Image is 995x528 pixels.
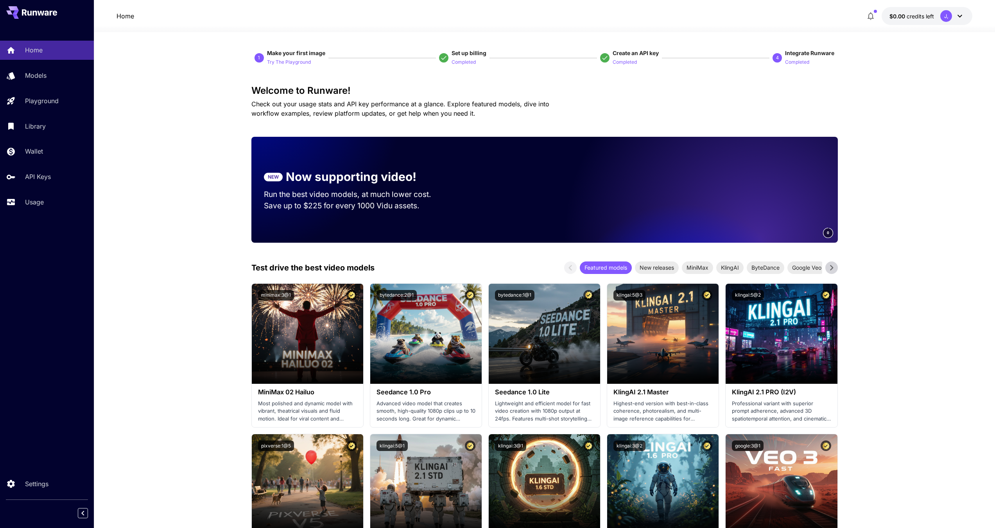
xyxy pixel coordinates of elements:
button: Certified Model – Vetted for best performance and includes a commercial license. [583,440,594,451]
div: Google Veo [787,261,826,274]
button: Certified Model – Vetted for best performance and includes a commercial license. [702,440,712,451]
button: Certified Model – Vetted for best performance and includes a commercial license. [583,290,594,301]
button: Certified Model – Vetted for best performance and includes a commercial license. [702,290,712,301]
p: Most polished and dynamic model with vibrant, theatrical visuals and fluid motion. Ideal for vira... [258,400,357,423]
div: KlingAI [716,261,744,274]
button: Try The Playground [267,57,311,66]
div: MiniMax [682,261,713,274]
p: Highest-end version with best-in-class coherence, photorealism, and multi-image reference capabil... [613,400,712,423]
button: Completed [452,57,476,66]
div: ByteDance [747,261,784,274]
button: bytedance:2@1 [376,290,417,301]
h3: KlingAI 2.1 PRO (I2V) [732,388,831,396]
p: Library [25,122,46,131]
p: 4 [776,54,779,61]
button: klingai:3@2 [613,440,645,451]
div: J, [940,10,952,22]
img: alt [252,284,363,384]
button: klingai:5@3 [613,290,645,301]
span: Featured models [580,263,632,272]
p: Wallet [25,147,43,156]
button: Certified Model – Vetted for best performance and includes a commercial license. [346,290,357,301]
span: New releases [635,263,679,272]
img: alt [607,284,719,384]
p: Usage [25,197,44,207]
a: Home [117,11,134,21]
span: Google Veo [787,263,826,272]
button: klingai:5@2 [732,290,764,301]
button: Completed [613,57,637,66]
div: Collapse sidebar [84,506,94,520]
button: Certified Model – Vetted for best performance and includes a commercial license. [821,440,831,451]
div: $0.00 [889,12,934,20]
img: alt [370,284,482,384]
h3: Welcome to Runware! [251,85,838,96]
span: ByteDance [747,263,784,272]
p: Save up to $225 for every 1000 Vidu assets. [264,200,446,211]
span: Integrate Runware [785,50,834,56]
span: Create an API key [613,50,659,56]
button: Certified Model – Vetted for best performance and includes a commercial license. [821,290,831,301]
p: Completed [613,59,637,66]
span: credits left [907,13,934,20]
p: Try The Playground [267,59,311,66]
h3: Seedance 1.0 Lite [495,388,594,396]
span: Make your first image [267,50,325,56]
span: Set up billing [452,50,486,56]
button: pixverse:1@5 [258,440,294,451]
p: API Keys [25,172,51,181]
p: Now supporting video! [286,168,416,186]
p: Run the best video models, at much lower cost. [264,189,446,200]
p: Models [25,71,47,80]
p: Completed [785,59,809,66]
h3: MiniMax 02 Hailuo [258,388,357,396]
p: Test drive the best video models [251,262,375,274]
button: klingai:5@1 [376,440,408,451]
p: Professional variant with superior prompt adherence, advanced 3D spatiotemporal attention, and ci... [732,400,831,423]
span: MiniMax [682,263,713,272]
h3: KlingAI 2.1 Master [613,388,712,396]
span: $0.00 [889,13,907,20]
button: google:3@1 [732,440,764,451]
p: NEW [268,174,279,181]
h3: Seedance 1.0 Pro [376,388,475,396]
p: 1 [258,54,260,61]
button: Certified Model – Vetted for best performance and includes a commercial license. [465,440,475,451]
button: Certified Model – Vetted for best performance and includes a commercial license. [465,290,475,301]
button: minimax:3@1 [258,290,294,301]
p: Settings [25,479,48,489]
nav: breadcrumb [117,11,134,21]
p: Completed [452,59,476,66]
button: Completed [785,57,809,66]
button: $0.00J, [882,7,972,25]
button: Certified Model – Vetted for best performance and includes a commercial license. [346,440,357,451]
p: Advanced video model that creates smooth, high-quality 1080p clips up to 10 seconds long. Great f... [376,400,475,423]
div: New releases [635,261,679,274]
div: Featured models [580,261,632,274]
button: bytedance:1@1 [495,290,534,301]
span: 0 [827,230,829,236]
span: Check out your usage stats and API key performance at a glance. Explore featured models, dive int... [251,100,549,117]
p: Playground [25,96,59,106]
img: alt [726,284,837,384]
span: KlingAI [716,263,744,272]
button: Collapse sidebar [78,508,88,518]
button: klingai:3@1 [495,440,526,451]
p: Home [25,45,43,55]
img: alt [489,284,600,384]
p: Lightweight and efficient model for fast video creation with 1080p output at 24fps. Features mult... [495,400,594,423]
